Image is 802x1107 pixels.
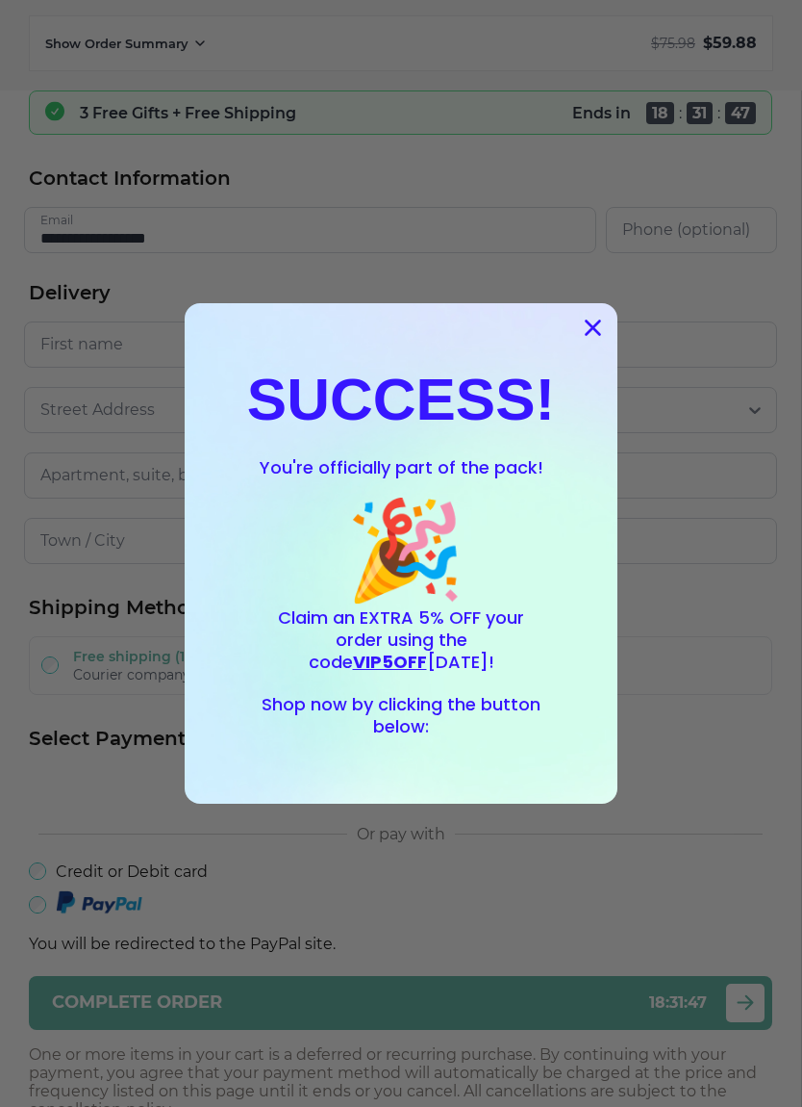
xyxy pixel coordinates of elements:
span: Shop now by clicking the button below: [262,692,540,738]
strong: SUCCESS! [247,366,555,432]
span: Claim an EXTRA 5% OFF your order using the code [DATE]! [278,605,524,674]
span: VIP5OFF [353,650,427,674]
button: Close dialog [576,311,610,345]
span: 🎉 [345,490,465,607]
span: You're officially part of the pack! [260,455,543,479]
